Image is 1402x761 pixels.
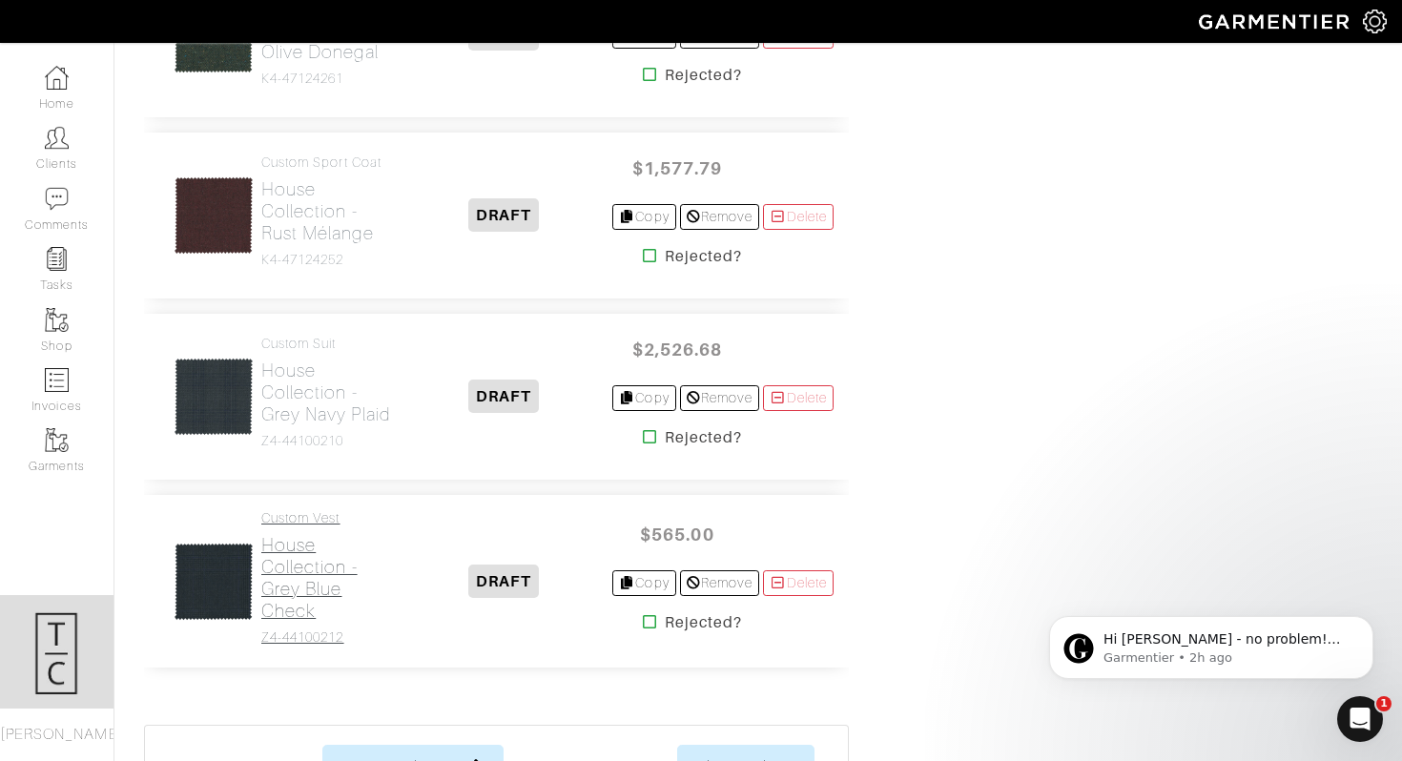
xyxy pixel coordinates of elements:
[45,187,69,211] img: comment-icon-a0a6a9ef722e966f86d9cbdc48e553b5cf19dbc54f86b18d962a5391bc8f6eb6.png
[620,514,734,555] span: $565.00
[680,570,759,596] a: Remove
[45,368,69,392] img: orders-icon-0abe47150d42831381b5fb84f609e132dff9fe21cb692f30cb5eec754e2cba89.png
[612,385,676,411] a: Copy
[1337,696,1383,742] iframe: Intercom live chat
[45,126,69,150] img: clients-icon-6bae9207a08558b7cb47a8932f037763ab4055f8c8b6bfacd5dc20c3e0201464.png
[665,611,742,634] strong: Rejected?
[45,66,69,90] img: dashboard-icon-dbcd8f5a0b271acd01030246c82b418ddd0df26cd7fceb0bd07c9910d44c42f6.png
[612,204,676,230] a: Copy
[261,510,396,526] h4: Custom Vest
[261,71,396,87] h4: K4-47124261
[261,154,396,268] a: Custom Sport Coat House Collection - Rust Mélange K4-47124252
[763,385,834,411] a: Delete
[45,247,69,271] img: reminder-icon-8004d30b9f0a5d33ae49ab947aed9ed385cf756f9e5892f1edd6e32f2345188e.png
[680,204,759,230] a: Remove
[261,252,396,268] h4: K4-47124252
[1363,10,1387,33] img: gear-icon-white-bd11855cb880d31180b6d7d6211b90ccbf57a29d726f0c71d8c61bd08dd39cc2.png
[261,629,396,646] h4: Z4-44100212
[620,329,734,370] span: $2,526.68
[45,428,69,452] img: garments-icon-b7da505a4dc4fd61783c78ac3ca0ef83fa9d6f193b1c9dc38574b1d14d53ca28.png
[1189,5,1363,38] img: garmentier-logo-header-white-b43fb05a5012e4ada735d5af1a66efaba907eab6374d6393d1fbf88cb4ef424d.png
[665,426,742,449] strong: Rejected?
[1021,576,1402,710] iframe: Intercom notifications message
[261,178,396,244] h2: House Collection - Rust Mélange
[763,570,834,596] a: Delete
[174,542,254,622] img: pMLGyknDaQ8J3LyB2anyCLQt
[261,534,396,622] h2: House Collection - Grey Blue Check
[261,360,396,425] h2: House Collection - Grey Navy Plaid
[468,380,538,413] span: DRAFT
[174,357,254,437] img: 6Fg8pcujUASAzsMMu3WycLy8
[261,336,396,449] a: Custom Suit House Collection - Grey Navy Plaid Z4-44100210
[261,336,396,352] h4: Custom Suit
[468,565,538,598] span: DRAFT
[612,570,676,596] a: Copy
[45,308,69,332] img: garments-icon-b7da505a4dc4fd61783c78ac3ca0ef83fa9d6f193b1c9dc38574b1d14d53ca28.png
[468,198,538,232] span: DRAFT
[665,245,742,268] strong: Rejected?
[261,154,396,171] h4: Custom Sport Coat
[680,385,759,411] a: Remove
[665,64,742,87] strong: Rejected?
[261,433,396,449] h4: Z4-44100210
[620,148,734,189] span: $1,577.79
[261,510,396,646] a: Custom Vest House Collection - Grey Blue Check Z4-44100212
[174,175,254,256] img: w6JMLzYGZScKRKxLwF1UPAec
[1376,696,1392,711] span: 1
[763,204,834,230] a: Delete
